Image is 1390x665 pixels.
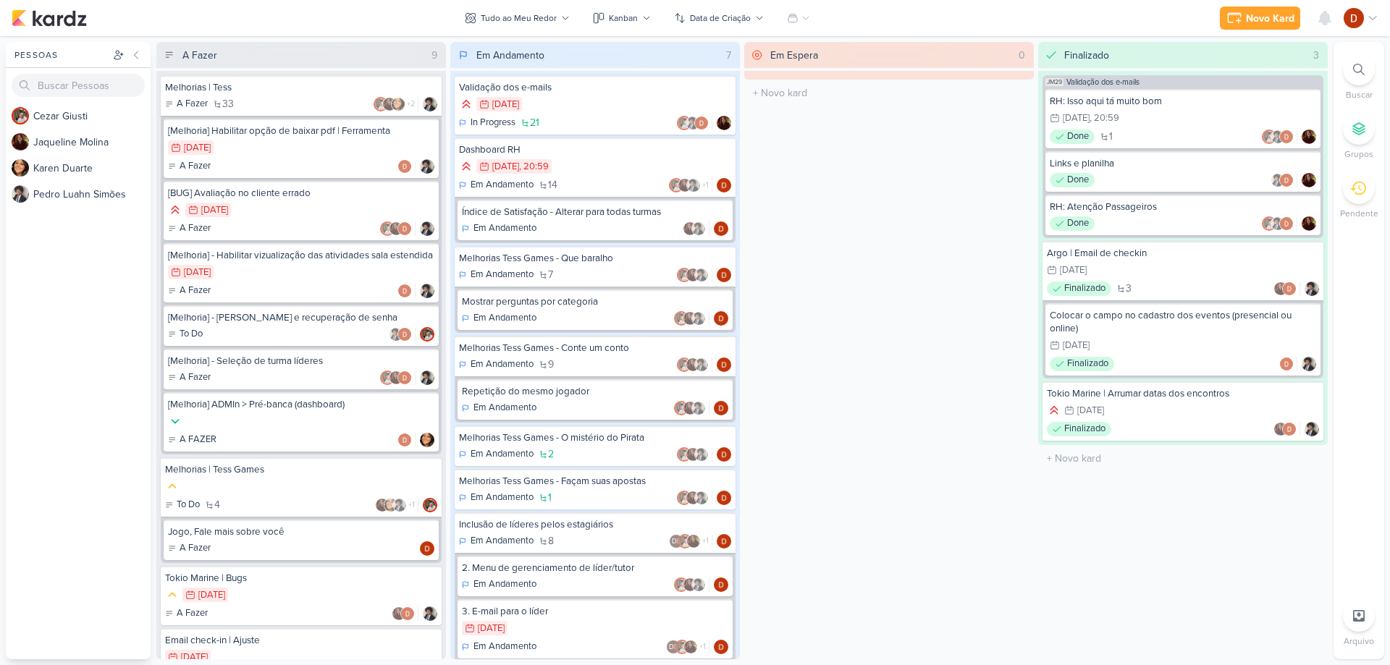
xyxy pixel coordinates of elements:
img: Cezar Giusti [669,178,683,192]
span: +1 [407,499,415,511]
img: Pedro Luahn Simões [691,401,706,415]
p: Em Andamento [473,577,536,592]
img: Jaqueline Molina [1302,216,1316,231]
div: Danilo Leite [666,640,681,654]
img: Cezar Giusti [12,107,29,124]
span: 4 [214,500,220,510]
img: Pedro Luahn Simões [1271,130,1285,144]
div: Prioridade Baixa [168,414,182,428]
img: Pedro Luahn Simões [694,491,709,505]
input: + Novo kard [747,82,1031,103]
div: Melhorias Tess Games - Façam suas apostas [459,475,731,488]
img: Pedro Luahn Simões [691,311,706,326]
div: [DATE] [1077,406,1104,415]
img: Cezar Giusti [677,491,691,505]
div: Responsável: Davi Elias Teixeira [714,401,728,415]
div: Prioridade Alta [459,97,473,111]
p: A Fazer [180,221,211,236]
div: A Fazer [165,606,208,621]
img: Davi Elias Teixeira [1279,216,1294,231]
div: [Melhoria] ADMIn > Pré-banca (dashboard) [168,398,434,411]
img: Cezar Giusti [423,498,437,512]
div: Em Andamento [459,534,534,548]
div: Argo | Email de checkin [1047,247,1319,260]
p: Em Andamento [473,221,536,236]
div: [Melhoria] - Habilitar vizualização das atividades sala estendida [168,249,434,262]
img: Karen Duarte [12,159,29,177]
div: Colaboradores: Cezar Giusti, Jaqueline Molina, Davi Elias Teixeira [380,370,416,385]
div: Em Andamento [476,48,544,63]
div: Colaboradores: Danilo Leite, Cezar Giusti, Jaqueline Molina, Pedro Luahn Simões [669,534,712,548]
div: Tokio Marine | Arrumar datas dos encontros [1047,387,1319,400]
img: Cezar Giusti [380,370,395,385]
span: JM29 [1045,78,1063,86]
div: Prioridade Média [165,588,180,602]
img: Jaqueline Molina [12,133,29,151]
span: +2 [405,98,415,110]
p: Em Andamento [471,357,534,372]
div: J a q u e l i n e M o l i n a [33,135,151,150]
div: Responsável: Cezar Giusti [420,327,434,342]
input: Buscar Pessoas [12,74,145,97]
p: Em Andamento [471,534,534,548]
div: Responsável: Pedro Luahn Simões [420,221,434,236]
p: To Do [177,498,200,512]
div: Prioridade Alta [1047,403,1061,418]
div: Colaboradores: Cezar Giusti, Pedro Luahn Simões, Davi Elias Teixeira [1262,216,1297,231]
img: Davi Elias Teixeira [717,447,731,462]
p: Finalizado [1067,357,1108,371]
img: Davi Elias Teixeira [717,491,731,505]
p: DL [672,538,681,546]
div: A FAZER [168,433,216,447]
img: Davi Elias Teixeira [714,311,728,326]
div: Colaboradores: Jaqueline Molina, Davi Elias Teixeira [1273,422,1300,436]
div: Colaboradores: Cezar Giusti, Jaqueline Molina, Pedro Luahn Simões [677,447,712,462]
div: Tokio Marine | Bugs [165,572,437,585]
img: Davi Elias Teixeira [1279,130,1294,144]
div: Prioridade Alta [168,203,182,217]
div: Colaboradores: Davi Elias Teixeira [397,284,416,298]
div: [DATE] [198,590,225,600]
div: Danilo Leite [669,534,683,548]
img: Jaqueline Molina [717,116,731,130]
img: Cezar Giusti [1262,130,1276,144]
div: Responsável: Davi Elias Teixeira [717,178,731,192]
img: Davi Elias Teixeira [1282,281,1297,296]
img: Jaqueline Molina [1273,422,1288,436]
div: To Do [165,498,200,512]
div: Responsável: Davi Elias Teixeira [717,268,731,282]
img: Jaqueline Molina [683,221,697,236]
img: Jaqueline Molina [1302,130,1316,144]
img: Davi Elias Teixeira [714,401,728,415]
div: RH: Atenção Passageiros [1050,200,1316,213]
div: Colaboradores: Davi Elias Teixeira [397,159,416,174]
div: Done [1050,173,1095,187]
img: Cezar Giusti [1262,216,1276,231]
div: Melhorias Tess Games - Conte um conto [459,342,731,355]
img: Pedro Luahn Simões [392,498,407,512]
div: C e z a r G i u s t i [33,109,151,124]
p: A Fazer [180,284,211,298]
div: Inclusão de líderes pelos estagiários [459,518,731,531]
div: Colaboradores: Davi Elias Teixeira [397,433,416,447]
div: Colocar o campo no cadastro dos eventos (presencial ou online) [1050,309,1316,335]
p: Em Andamento [473,311,536,326]
div: Colaboradores: Cezar Giusti, Jaqueline Molina, Karen Duarte, Pedro Luahn Simões, Davi Elias Teixeira [374,97,418,111]
p: Pendente [1340,207,1378,220]
div: Responsável: Karen Duarte [420,433,434,447]
img: Jaqueline Molina [1302,173,1316,187]
img: Cezar Giusti [675,640,689,654]
p: Em Andamento [471,178,534,192]
input: + Novo kard [1041,448,1325,469]
div: Em Andamento [462,221,536,236]
div: Colaboradores: Cezar Giusti, Pedro Luahn Simões, Davi Elias Teixeira [1262,130,1297,144]
img: Davi Elias Teixeira [1279,173,1294,187]
div: Índice de Satisfação - Alterar para todas turmas [462,206,728,219]
p: A Fazer [177,97,208,111]
div: 3. E-mail para o líder [462,605,728,618]
img: Pedro Luahn Simões [691,577,706,592]
div: Responsável: Jaqueline Molina [1302,216,1316,231]
div: Colaboradores: Cezar Giusti, Jaqueline Molina, Pedro Luahn Simões, Davi Elias Teixeira [669,178,712,192]
img: Pedro Luahn Simões [694,447,709,462]
img: Cezar Giusti [674,577,688,592]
